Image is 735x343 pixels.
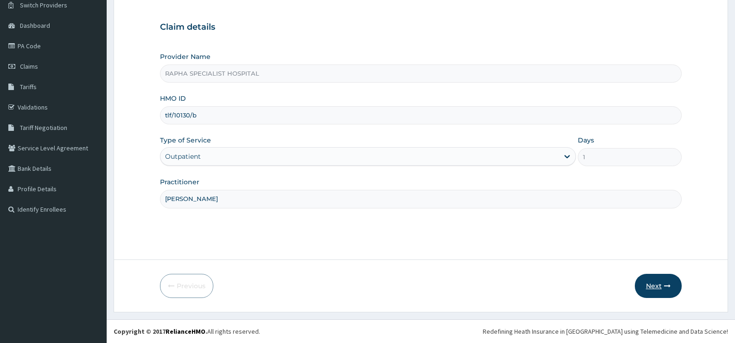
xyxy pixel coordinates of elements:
div: Redefining Heath Insurance in [GEOGRAPHIC_DATA] using Telemedicine and Data Science! [483,327,728,336]
div: Outpatient [165,152,201,161]
input: Enter Name [160,190,682,208]
h3: Claim details [160,22,682,32]
label: HMO ID [160,94,186,103]
a: RelianceHMO [166,327,205,336]
label: Type of Service [160,136,211,145]
button: Previous [160,274,213,298]
label: Days [578,136,594,145]
label: Provider Name [160,52,211,61]
span: Tariffs [20,83,37,91]
input: Enter HMO ID [160,106,682,124]
strong: Copyright © 2017 . [114,327,207,336]
span: Switch Providers [20,1,67,9]
footer: All rights reserved. [107,319,735,343]
span: Claims [20,62,38,71]
label: Practitioner [160,177,199,187]
span: Tariff Negotiation [20,123,67,132]
span: Dashboard [20,21,50,30]
button: Next [635,274,682,298]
